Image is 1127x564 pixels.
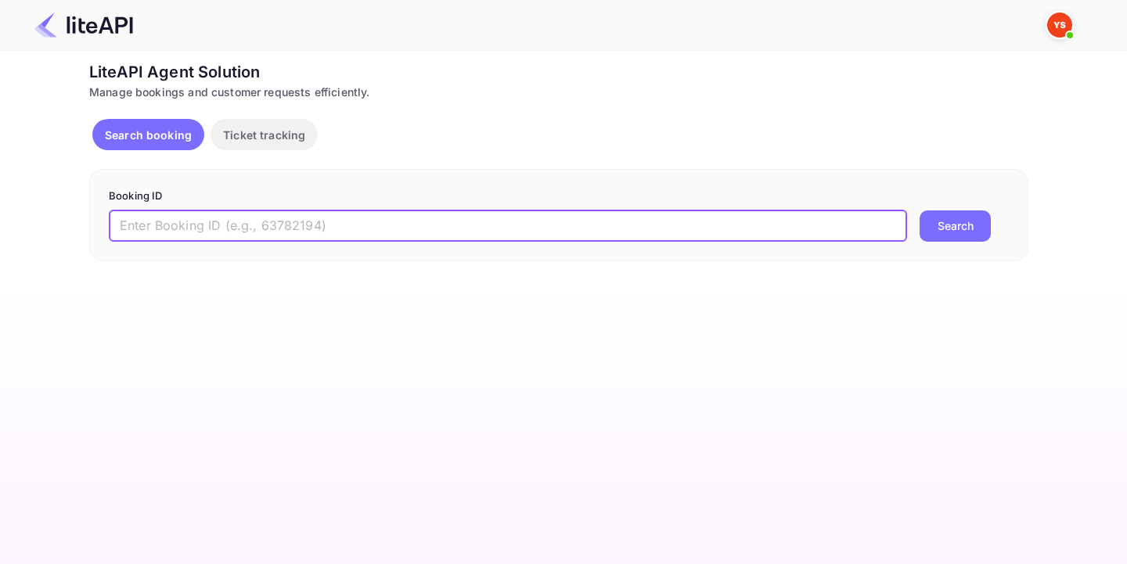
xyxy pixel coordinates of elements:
[109,210,907,242] input: Enter Booking ID (e.g., 63782194)
[105,127,192,143] p: Search booking
[920,210,991,242] button: Search
[34,13,133,38] img: LiteAPI Logo
[1047,13,1072,38] img: Yandex Support
[109,189,1009,204] p: Booking ID
[89,60,1028,84] div: LiteAPI Agent Solution
[223,127,305,143] p: Ticket tracking
[89,84,1028,100] div: Manage bookings and customer requests efficiently.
